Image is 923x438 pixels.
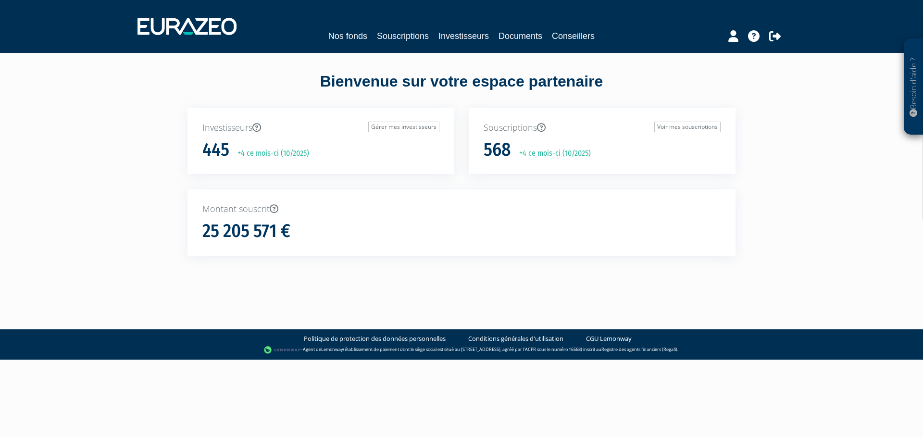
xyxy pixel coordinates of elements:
[499,29,542,43] a: Documents
[601,346,677,352] a: Registre des agents financiers (Regafi)
[368,122,439,132] a: Gérer mes investisseurs
[202,140,229,160] h1: 445
[328,29,367,43] a: Nos fonds
[512,148,591,159] p: +4 ce mois-ci (10/2025)
[202,122,439,134] p: Investisseurs
[438,29,489,43] a: Investisseurs
[202,221,290,241] h1: 25 205 571 €
[468,334,563,343] a: Conditions générales d'utilisation
[908,44,919,130] p: Besoin d'aide ?
[304,334,446,343] a: Politique de protection des données personnelles
[654,122,721,132] a: Voir mes souscriptions
[484,140,511,160] h1: 568
[10,345,913,355] div: - Agent de (établissement de paiement dont le siège social est situé au [STREET_ADDRESS], agréé p...
[484,122,721,134] p: Souscriptions
[202,203,721,215] p: Montant souscrit
[586,334,632,343] a: CGU Lemonway
[377,29,429,43] a: Souscriptions
[137,18,237,35] img: 1732889491-logotype_eurazeo_blanc_rvb.png
[552,29,595,43] a: Conseillers
[264,345,301,355] img: logo-lemonway.png
[180,71,743,108] div: Bienvenue sur votre espace partenaire
[231,148,309,159] p: +4 ce mois-ci (10/2025)
[321,346,343,352] a: Lemonway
